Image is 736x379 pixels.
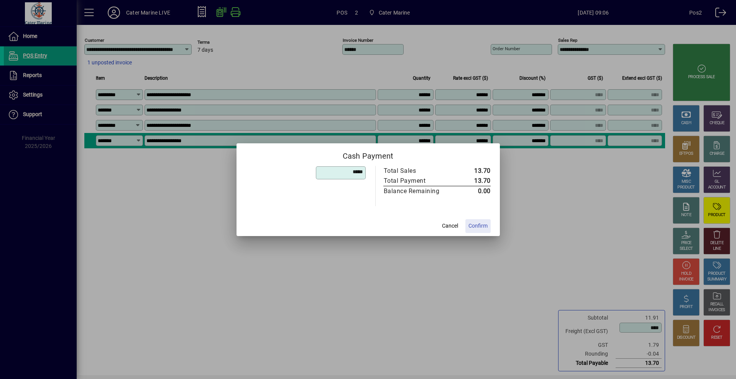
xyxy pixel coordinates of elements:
td: 13.70 [456,176,491,186]
div: Balance Remaining [384,187,448,196]
span: Cancel [442,222,458,230]
span: Confirm [468,222,488,230]
td: Total Sales [383,166,456,176]
td: Total Payment [383,176,456,186]
td: 0.00 [456,186,491,196]
h2: Cash Payment [237,143,500,166]
td: 13.70 [456,166,491,176]
button: Cancel [438,219,462,233]
button: Confirm [465,219,491,233]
